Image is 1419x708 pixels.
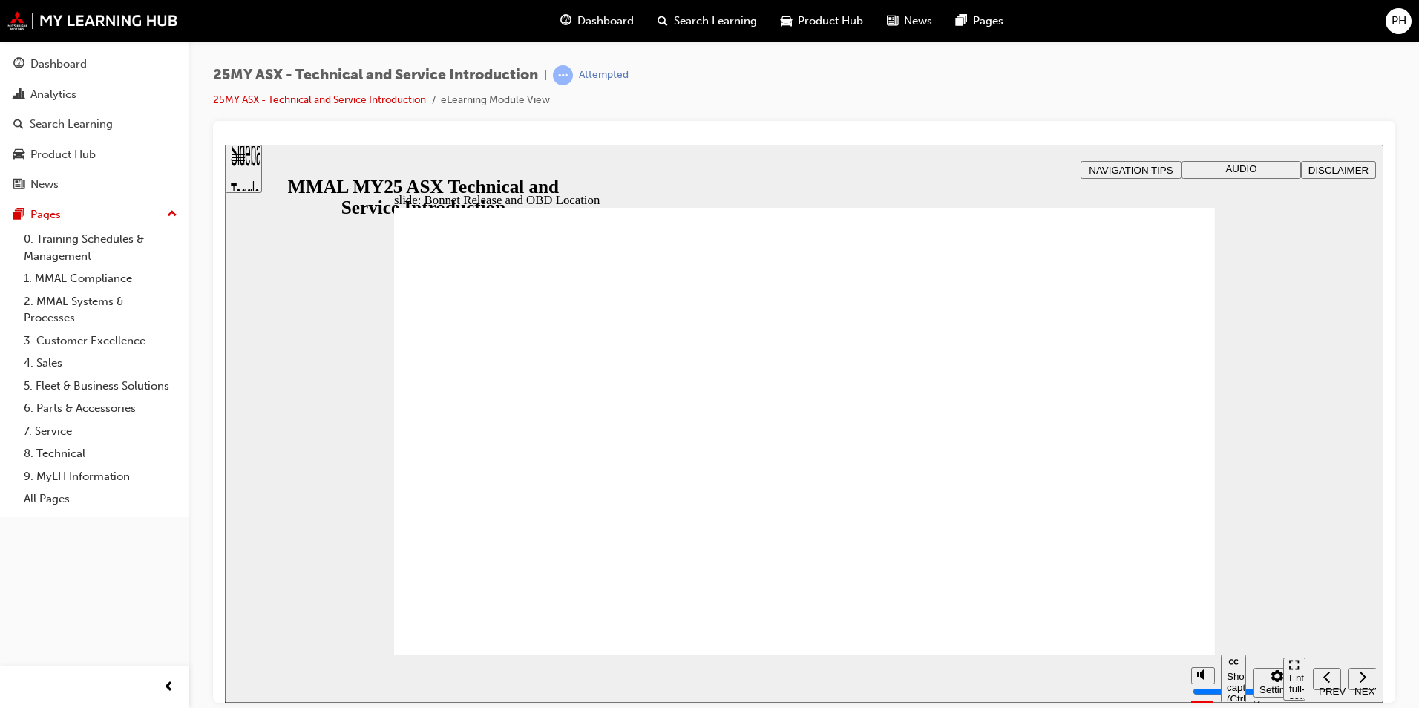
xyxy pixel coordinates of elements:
img: mmal [7,11,178,30]
div: Pages [30,206,61,223]
span: 25MY ASX - Technical and Service Introduction [213,67,538,84]
button: DashboardAnalyticsSearch LearningProduct HubNews [6,47,183,201]
div: Settings [1035,540,1070,551]
a: 7. Service [18,420,183,443]
div: Dashboard [30,56,87,73]
a: Analytics [6,81,183,108]
span: news-icon [887,12,898,30]
span: News [904,13,932,30]
span: car-icon [781,12,792,30]
a: Search Learning [6,111,183,138]
input: volume [968,541,1064,553]
a: 25MY ASX - Technical and Service Introduction [213,94,426,106]
span: AUDIO PREFERENCES [980,19,1054,41]
a: 1. MMAL Compliance [18,267,183,290]
a: All Pages [18,488,183,511]
button: NAVIGATION TIPS [856,16,957,34]
span: search-icon [13,118,24,131]
span: search-icon [658,12,668,30]
div: NEXT [1130,541,1146,552]
a: car-iconProduct Hub [769,6,875,36]
span: guage-icon [13,58,24,71]
a: Product Hub [6,141,183,168]
span: learningRecordVerb_ATTEMPT-icon [553,65,573,85]
a: 5. Fleet & Business Solutions [18,375,183,398]
span: NAVIGATION TIPS [864,20,948,31]
a: News [6,171,183,198]
a: pages-iconPages [944,6,1015,36]
button: Show captions (Ctrl+Alt+C) [996,510,1021,558]
span: Dashboard [577,13,634,30]
span: DISCLAIMER [1084,20,1144,31]
div: Analytics [30,86,76,103]
a: guage-iconDashboard [548,6,646,36]
a: search-iconSearch Learning [646,6,769,36]
div: Attempted [579,68,629,82]
button: AUDIO PREFERENCES [957,16,1076,34]
button: Next (Ctrl+Alt+Period) [1124,523,1152,545]
span: pages-icon [13,209,24,222]
span: news-icon [13,178,24,191]
button: Mute (Ctrl+Alt+M) [966,522,990,540]
a: 4. Sales [18,352,183,375]
span: chart-icon [13,88,24,102]
button: Previous (Ctrl+Alt+Comma) [1088,523,1116,545]
a: 3. Customer Excellence [18,330,183,353]
div: Enter full-screen (Ctrl+Alt+F) [1064,528,1075,572]
span: prev-icon [163,678,174,697]
div: misc controls [959,510,1051,558]
div: Search Learning [30,116,113,133]
a: 9. MyLH Information [18,465,183,488]
label: Zoom to fit [1029,553,1058,597]
a: news-iconNews [875,6,944,36]
a: 0. Training Schedules & Management [18,228,183,267]
button: Pages [6,201,183,229]
span: Product Hub [798,13,863,30]
span: car-icon [13,148,24,162]
button: Settings [1029,523,1076,553]
span: PH [1392,13,1406,30]
span: pages-icon [956,12,967,30]
nav: slide navigation [1058,510,1151,558]
button: PH [1386,8,1412,34]
div: News [30,176,59,193]
button: Enter full-screen (Ctrl+Alt+F) [1058,513,1081,556]
a: 2. MMAL Systems & Processes [18,290,183,330]
button: DISCLAIMER [1076,16,1151,34]
span: Pages [973,13,1003,30]
li: eLearning Module View [441,92,550,109]
a: Dashboard [6,50,183,78]
span: | [544,67,547,84]
div: Show captions (Ctrl+Alt+C) [1002,526,1015,560]
div: Product Hub [30,146,96,163]
a: 6. Parts & Accessories [18,397,183,420]
span: guage-icon [560,12,571,30]
span: up-icon [167,205,177,224]
a: 8. Technical [18,442,183,465]
span: Search Learning [674,13,757,30]
div: PREV [1094,541,1110,552]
